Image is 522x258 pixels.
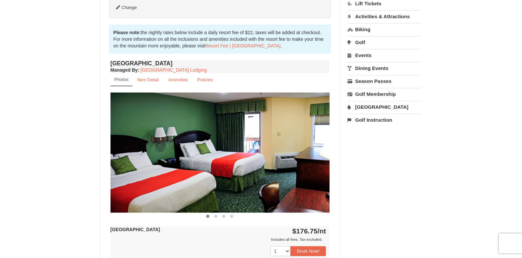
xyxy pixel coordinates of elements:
[111,67,139,73] strong: :
[111,236,326,243] div: Includes all fees. Tax excluded.
[111,73,132,86] a: Photos
[137,77,159,82] small: Item Detail
[197,77,213,82] small: Policies
[114,77,128,82] small: Photos
[113,30,141,35] strong: Please note:
[347,75,421,87] a: Season Passes
[111,93,330,212] img: 18876286-41-233aa5f3.jpg
[141,67,207,73] a: [GEOGRAPHIC_DATA] Lodging
[164,73,192,86] a: Amenities
[290,246,326,256] button: Book Now!
[318,227,326,235] span: /nt
[347,101,421,113] a: [GEOGRAPHIC_DATA]
[115,4,137,11] button: Change
[347,88,421,100] a: Golf Membership
[111,67,138,73] span: Managed By
[193,73,217,86] a: Policies
[347,49,421,61] a: Events
[347,23,421,35] a: Biking
[111,60,330,67] h4: [GEOGRAPHIC_DATA]
[109,25,331,54] div: the nightly rates below include a daily resort fee of $22, taxes will be added at checkout. For m...
[133,73,163,86] a: Item Detail
[347,10,421,23] a: Activities & Attractions
[205,43,280,48] a: Resort Fee | [GEOGRAPHIC_DATA]
[347,36,421,48] a: Golf
[292,227,326,235] strong: $176.75
[347,62,421,74] a: Dining Events
[111,227,160,232] strong: [GEOGRAPHIC_DATA]
[347,114,421,126] a: Golf Instruction
[168,77,188,82] small: Amenities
